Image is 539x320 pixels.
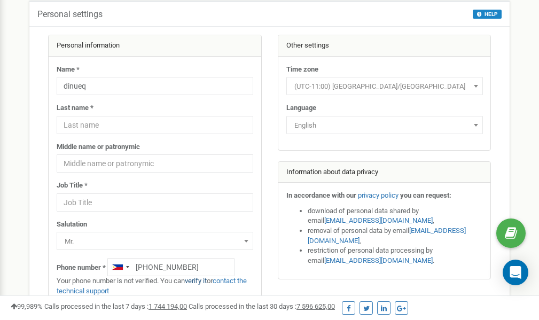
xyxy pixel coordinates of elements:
[324,216,433,224] a: [EMAIL_ADDRESS][DOMAIN_NAME]
[296,302,335,310] u: 7 596 625,00
[107,258,235,276] input: +1-800-555-55-55
[358,191,399,199] a: privacy policy
[60,234,249,249] span: Mr.
[57,263,106,273] label: Phone number *
[324,256,433,264] a: [EMAIL_ADDRESS][DOMAIN_NAME]
[57,116,253,134] input: Last name
[185,277,207,285] a: verify it
[57,232,253,250] span: Mr.
[400,191,451,199] strong: you can request:
[286,77,483,95] span: (UTC-11:00) Pacific/Midway
[308,226,483,246] li: removal of personal data by email ,
[57,181,88,191] label: Job Title *
[49,35,261,57] div: Personal information
[286,103,316,113] label: Language
[57,103,93,113] label: Last name *
[57,142,140,152] label: Middle name or patronymic
[473,10,502,19] button: HELP
[57,220,87,230] label: Salutation
[149,302,187,310] u: 1 744 194,00
[290,79,479,94] span: (UTC-11:00) Pacific/Midway
[308,227,466,245] a: [EMAIL_ADDRESS][DOMAIN_NAME]
[57,154,253,173] input: Middle name or patronymic
[57,193,253,212] input: Job Title
[286,191,356,199] strong: In accordance with our
[278,35,491,57] div: Other settings
[11,302,43,310] span: 99,989%
[189,302,335,310] span: Calls processed in the last 30 days :
[57,65,80,75] label: Name *
[308,246,483,266] li: restriction of personal data processing by email .
[286,116,483,134] span: English
[57,277,247,295] a: contact the technical support
[286,65,318,75] label: Time zone
[57,77,253,95] input: Name
[290,118,479,133] span: English
[278,162,491,183] div: Information about data privacy
[44,302,187,310] span: Calls processed in the last 7 days :
[108,259,132,276] div: Telephone country code
[37,10,103,19] h5: Personal settings
[308,206,483,226] li: download of personal data shared by email ,
[503,260,528,285] div: Open Intercom Messenger
[57,276,253,296] p: Your phone number is not verified. You can or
